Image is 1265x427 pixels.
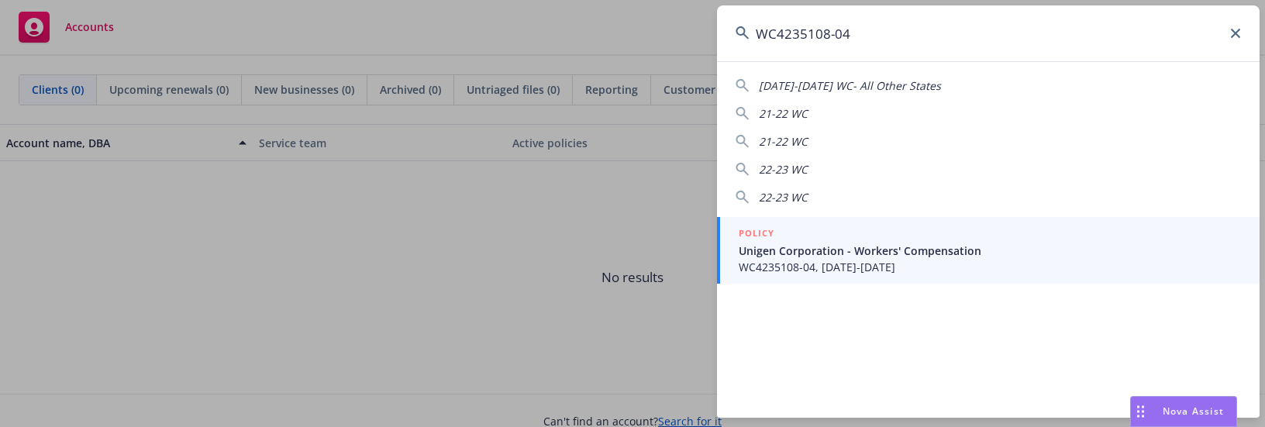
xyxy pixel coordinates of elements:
[759,134,808,149] span: 21-22 WC
[739,226,774,241] h5: POLICY
[739,259,1241,275] span: WC4235108-04, [DATE]-[DATE]
[759,78,941,93] span: [DATE]-[DATE] WC- All Other States
[759,190,808,205] span: 22-23 WC
[1163,405,1224,418] span: Nova Assist
[759,106,808,121] span: 21-22 WC
[717,217,1260,284] a: POLICYUnigen Corporation - Workers' CompensationWC4235108-04, [DATE]-[DATE]
[1131,397,1150,426] div: Drag to move
[759,162,808,177] span: 22-23 WC
[1130,396,1237,427] button: Nova Assist
[739,243,1241,259] span: Unigen Corporation - Workers' Compensation
[717,5,1260,61] input: Search...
